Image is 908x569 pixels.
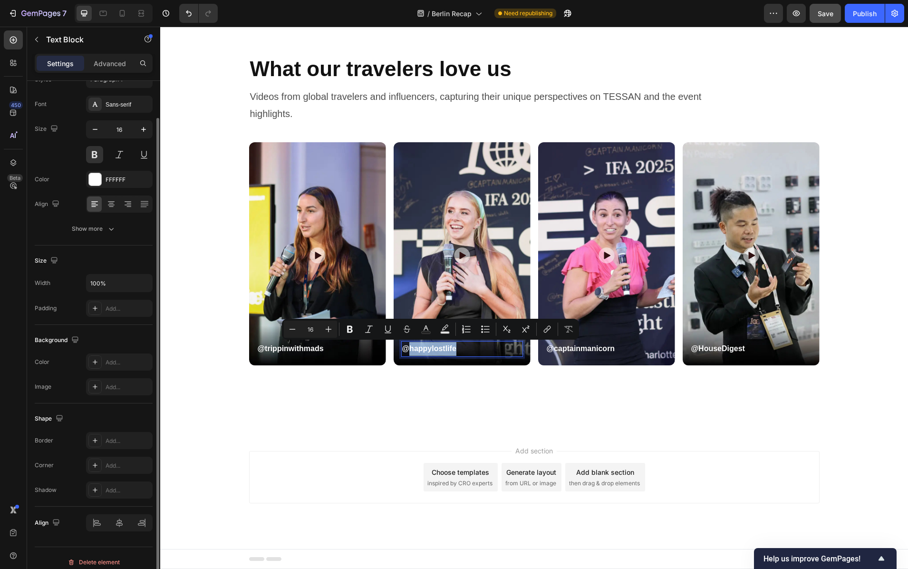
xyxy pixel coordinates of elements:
[179,4,218,23] div: Undo/Redo
[386,315,506,329] p: @captainmanicorn
[35,255,60,267] div: Size
[530,314,652,330] div: Rich Text Editor. Editing area: main
[160,27,908,569] iframe: Design area
[35,517,62,530] div: Align
[106,358,150,367] div: Add...
[504,9,552,18] span: Need republishing
[763,553,887,564] button: Show survey - Help us improve GemPages!
[35,304,57,313] div: Padding
[106,437,150,445] div: Add...
[35,486,57,494] div: Shadow
[106,461,150,470] div: Add...
[4,4,71,23] button: 7
[35,100,47,108] div: Font
[35,383,51,391] div: Image
[522,116,659,339] div: Background Image
[432,9,472,19] span: Berlin Recap
[106,486,150,495] div: Add...
[9,101,23,109] div: 450
[35,358,49,366] div: Color
[47,59,74,69] p: Settings
[267,452,332,461] span: inspired by CRO experts
[46,34,127,45] p: Text Block
[35,436,53,445] div: Border
[378,116,515,339] div: Background Image
[242,315,362,329] p: @happylostlife
[35,123,60,136] div: Size
[62,8,67,19] p: 7
[35,279,50,287] div: Width
[35,461,54,470] div: Corner
[416,441,474,451] div: Add blank section
[68,557,120,568] div: Delete element
[810,4,841,23] button: Save
[531,315,651,329] p: @HouseDigest
[818,10,833,18] span: Save
[35,220,153,237] button: Show more
[345,452,396,461] span: from URL or image
[351,419,396,429] span: Add section
[7,174,23,182] div: Beta
[72,224,116,234] div: Show more
[853,9,877,19] div: Publish
[233,116,370,339] div: Background Image
[282,319,579,340] div: Editor contextual toolbar
[763,554,876,563] span: Help us improve GemPages!
[35,175,49,184] div: Color
[106,176,150,184] div: FFFFFF
[106,100,150,109] div: Sans-serif
[409,452,480,461] span: then drag & drop elements
[241,314,363,330] div: Rich Text Editor. Editing area: main
[35,198,61,211] div: Align
[106,304,150,313] div: Add...
[87,275,152,292] input: Auto
[346,441,396,451] div: Generate layout
[94,59,126,69] p: Advanced
[35,334,81,347] div: Background
[35,412,65,425] div: Shape
[845,4,885,23] button: Publish
[271,441,329,451] div: Choose templates
[427,9,430,19] span: /
[106,383,150,392] div: Add...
